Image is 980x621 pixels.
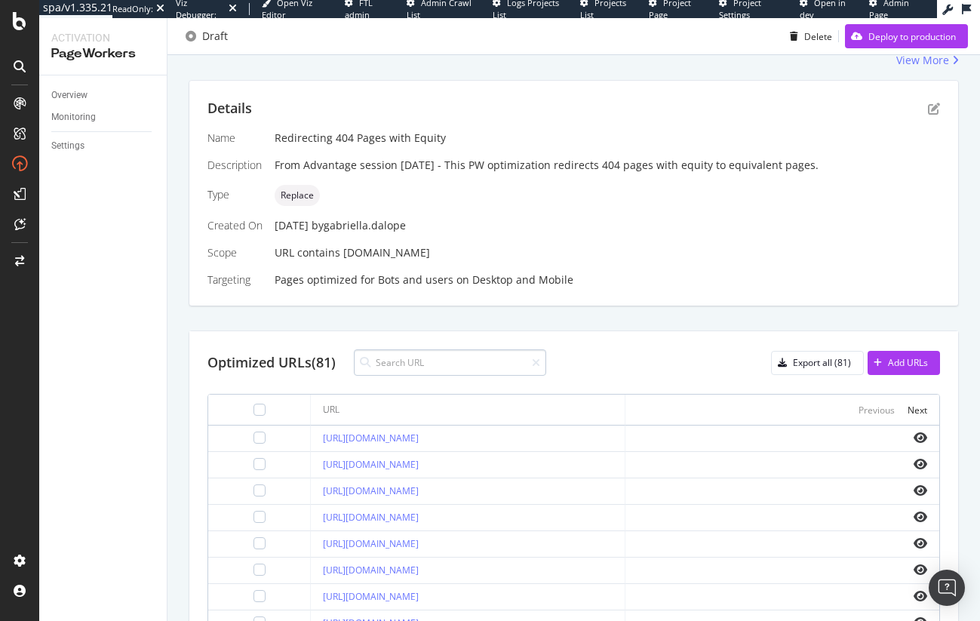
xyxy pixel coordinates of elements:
[472,272,573,287] div: Desktop and Mobile
[859,404,895,417] div: Previous
[868,29,956,42] div: Deploy to production
[51,30,155,45] div: Activation
[207,131,263,146] div: Name
[784,24,832,48] button: Delete
[896,53,959,68] a: View More
[914,590,927,602] i: eye
[914,484,927,496] i: eye
[914,432,927,444] i: eye
[793,356,851,369] div: Export all (81)
[275,272,940,287] div: Pages optimized for on
[51,138,84,154] div: Settings
[275,185,320,206] div: neutral label
[323,537,419,550] a: [URL][DOMAIN_NAME]
[354,349,546,376] input: Search URL
[275,131,940,146] div: Redirecting 404 Pages with Equity
[51,45,155,63] div: PageWorkers
[323,564,419,576] a: [URL][DOMAIN_NAME]
[928,103,940,115] div: pen-to-square
[845,24,968,48] button: Deploy to production
[207,187,263,202] div: Type
[929,570,965,606] div: Open Intercom Messenger
[275,218,940,233] div: [DATE]
[804,29,832,42] div: Delete
[323,403,339,417] div: URL
[914,564,927,576] i: eye
[275,158,940,173] div: From Advantage session [DATE] - This PW optimization redirects 404 pages with equity to equivalen...
[51,88,156,103] a: Overview
[207,158,263,173] div: Description
[207,272,263,287] div: Targeting
[378,272,453,287] div: Bots and users
[207,99,252,118] div: Details
[323,484,419,497] a: [URL][DOMAIN_NAME]
[207,245,263,260] div: Scope
[51,109,156,125] a: Monitoring
[868,351,940,375] button: Add URLs
[51,88,88,103] div: Overview
[914,511,927,523] i: eye
[207,218,263,233] div: Created On
[323,590,419,603] a: [URL][DOMAIN_NAME]
[908,404,927,417] div: Next
[888,356,928,369] div: Add URLs
[908,401,927,419] button: Next
[914,458,927,470] i: eye
[275,245,430,260] span: URL contains [DOMAIN_NAME]
[312,218,406,233] div: by gabriella.dalope
[281,191,314,200] span: Replace
[207,353,336,373] div: Optimized URLs (81)
[51,109,96,125] div: Monitoring
[771,351,864,375] button: Export all (81)
[51,138,156,154] a: Settings
[323,432,419,444] a: [URL][DOMAIN_NAME]
[914,537,927,549] i: eye
[896,53,949,68] div: View More
[202,29,228,44] div: Draft
[323,458,419,471] a: [URL][DOMAIN_NAME]
[859,401,895,419] button: Previous
[323,511,419,524] a: [URL][DOMAIN_NAME]
[112,3,153,15] div: ReadOnly:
